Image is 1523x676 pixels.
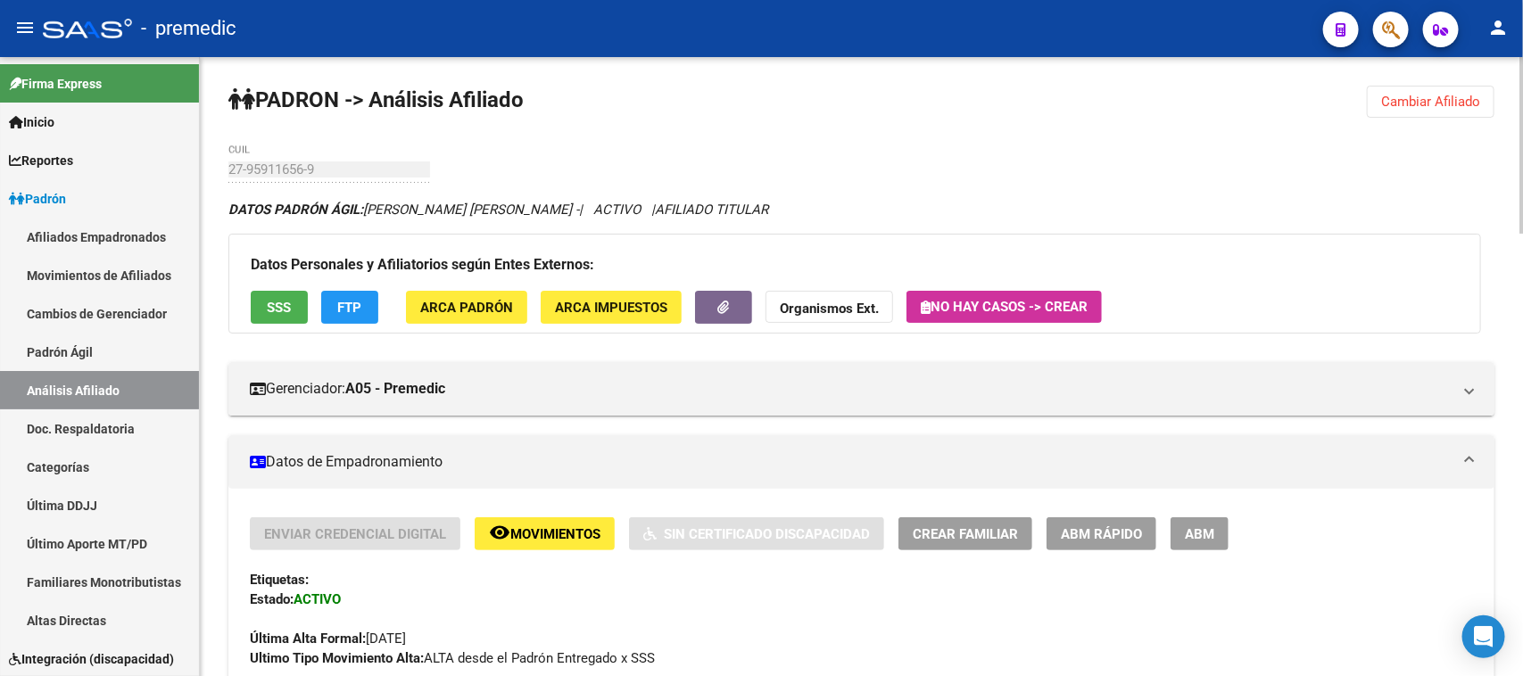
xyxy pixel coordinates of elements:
strong: Estado: [250,591,294,607]
span: Crear Familiar [913,526,1018,542]
span: Padrón [9,189,66,209]
strong: Organismos Ext. [780,301,879,317]
span: [DATE] [250,631,406,647]
i: | ACTIVO | [228,202,768,218]
span: AFILIADO TITULAR [655,202,768,218]
span: FTP [338,300,362,316]
strong: A05 - Premedic [345,379,445,399]
button: Crear Familiar [898,517,1032,550]
button: SSS [251,291,308,324]
strong: ACTIVO [294,591,341,607]
span: ABM [1185,526,1214,542]
mat-icon: person [1487,17,1509,38]
span: - premedic [141,9,236,48]
span: [PERSON_NAME] [PERSON_NAME] - [228,202,579,218]
span: ARCA Padrón [420,300,513,316]
strong: Ultimo Tipo Movimiento Alta: [250,650,424,666]
strong: Etiquetas: [250,572,309,588]
mat-icon: remove_red_eye [489,522,510,543]
span: ALTA desde el Padrón Entregado x SSS [250,650,655,666]
span: Inicio [9,112,54,132]
button: ARCA Padrón [406,291,527,324]
span: ARCA Impuestos [555,300,667,316]
button: Sin Certificado Discapacidad [629,517,884,550]
span: Enviar Credencial Digital [264,526,446,542]
span: No hay casos -> Crear [921,299,1088,315]
button: Organismos Ext. [766,291,893,324]
mat-panel-title: Datos de Empadronamiento [250,452,1452,472]
mat-panel-title: Gerenciador: [250,379,1452,399]
mat-expansion-panel-header: Gerenciador:A05 - Premedic [228,362,1494,416]
span: Cambiar Afiliado [1381,94,1480,110]
button: ABM Rápido [1047,517,1156,550]
button: ARCA Impuestos [541,291,682,324]
button: Movimientos [475,517,615,550]
h3: Datos Personales y Afiliatorios según Entes Externos: [251,252,1459,277]
strong: DATOS PADRÓN ÁGIL: [228,202,363,218]
div: Open Intercom Messenger [1462,615,1505,658]
button: No hay casos -> Crear [906,291,1102,323]
strong: Última Alta Formal: [250,631,366,647]
span: Reportes [9,151,73,170]
span: Integración (discapacidad) [9,649,174,669]
button: Cambiar Afiliado [1367,86,1494,118]
span: Movimientos [510,526,600,542]
span: SSS [268,300,292,316]
span: Firma Express [9,74,102,94]
mat-expansion-panel-header: Datos de Empadronamiento [228,435,1494,489]
span: ABM Rápido [1061,526,1142,542]
span: Sin Certificado Discapacidad [664,526,870,542]
button: ABM [1171,517,1229,550]
button: Enviar Credencial Digital [250,517,460,550]
strong: PADRON -> Análisis Afiliado [228,87,524,112]
button: FTP [321,291,378,324]
mat-icon: menu [14,17,36,38]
